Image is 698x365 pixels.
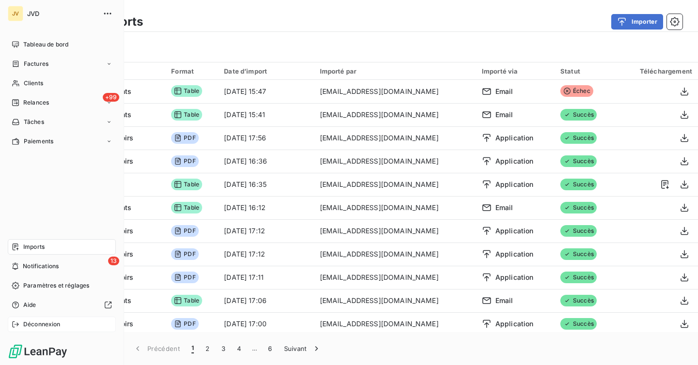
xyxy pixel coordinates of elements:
[231,338,247,359] button: 4
[171,225,198,237] span: PDF
[560,318,597,330] span: Succès
[171,155,198,167] span: PDF
[314,126,476,150] td: [EMAIL_ADDRESS][DOMAIN_NAME]
[218,173,314,196] td: [DATE] 16:35
[24,118,44,126] span: Tâches
[560,155,597,167] span: Succès
[560,67,613,75] div: Statut
[495,273,534,282] span: Application
[314,80,476,103] td: [EMAIL_ADDRESS][DOMAIN_NAME]
[611,14,663,30] button: Importer
[314,103,476,126] td: [EMAIL_ADDRESS][DOMAIN_NAME]
[560,295,597,306] span: Succès
[495,87,513,96] span: Email
[320,67,470,75] div: Importé par
[127,338,186,359] button: Précédent
[216,338,231,359] button: 3
[314,150,476,173] td: [EMAIL_ADDRESS][DOMAIN_NAME]
[8,297,116,313] a: Aide
[24,60,48,68] span: Factures
[171,67,212,75] div: Format
[560,272,597,283] span: Succès
[314,289,476,312] td: [EMAIL_ADDRESS][DOMAIN_NAME]
[314,173,476,196] td: [EMAIL_ADDRESS][DOMAIN_NAME]
[560,85,593,97] span: Échec
[23,320,61,329] span: Déconnexion
[23,281,89,290] span: Paramètres et réglages
[218,126,314,150] td: [DATE] 17:56
[262,338,278,359] button: 6
[171,295,202,306] span: Table
[27,10,97,17] span: JVD
[171,179,202,190] span: Table
[495,249,534,259] span: Application
[23,262,59,271] span: Notifications
[482,67,549,75] div: Importé via
[314,219,476,243] td: [EMAIL_ADDRESS][DOMAIN_NAME]
[23,301,36,309] span: Aide
[218,243,314,266] td: [DATE] 17:12
[665,332,688,355] iframe: Intercom live chat
[314,312,476,335] td: [EMAIL_ADDRESS][DOMAIN_NAME]
[314,266,476,289] td: [EMAIL_ADDRESS][DOMAIN_NAME]
[200,338,215,359] button: 2
[495,226,534,236] span: Application
[24,79,43,88] span: Clients
[560,109,597,121] span: Succès
[103,93,119,102] span: +99
[495,110,513,120] span: Email
[171,85,202,97] span: Table
[23,40,68,49] span: Tableau de bord
[495,296,513,305] span: Email
[171,202,202,213] span: Table
[171,318,198,330] span: PDF
[495,180,534,189] span: Application
[560,225,597,237] span: Succès
[560,202,597,213] span: Succès
[560,179,597,190] span: Succès
[23,243,45,251] span: Imports
[218,289,314,312] td: [DATE] 17:06
[218,150,314,173] td: [DATE] 16:36
[171,248,198,260] span: PDF
[278,338,327,359] button: Suivant
[24,137,53,146] span: Paiements
[560,132,597,144] span: Succès
[560,248,597,260] span: Succès
[191,344,194,353] span: 1
[314,196,476,219] td: [EMAIL_ADDRESS][DOMAIN_NAME]
[218,266,314,289] td: [DATE] 17:11
[23,98,49,107] span: Relances
[495,156,534,166] span: Application
[247,341,262,356] span: …
[314,243,476,266] td: [EMAIL_ADDRESS][DOMAIN_NAME]
[624,67,692,75] div: Téléchargement
[495,203,513,213] span: Email
[218,80,314,103] td: [DATE] 15:47
[186,338,200,359] button: 1
[495,319,534,329] span: Application
[495,133,534,143] span: Application
[224,67,308,75] div: Date d’import
[218,219,314,243] td: [DATE] 17:12
[218,312,314,335] td: [DATE] 17:00
[171,132,198,144] span: PDF
[8,344,68,359] img: Logo LeanPay
[218,196,314,219] td: [DATE] 16:12
[171,109,202,121] span: Table
[171,272,198,283] span: PDF
[108,257,119,265] span: 13
[218,103,314,126] td: [DATE] 15:41
[8,6,23,21] div: JV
